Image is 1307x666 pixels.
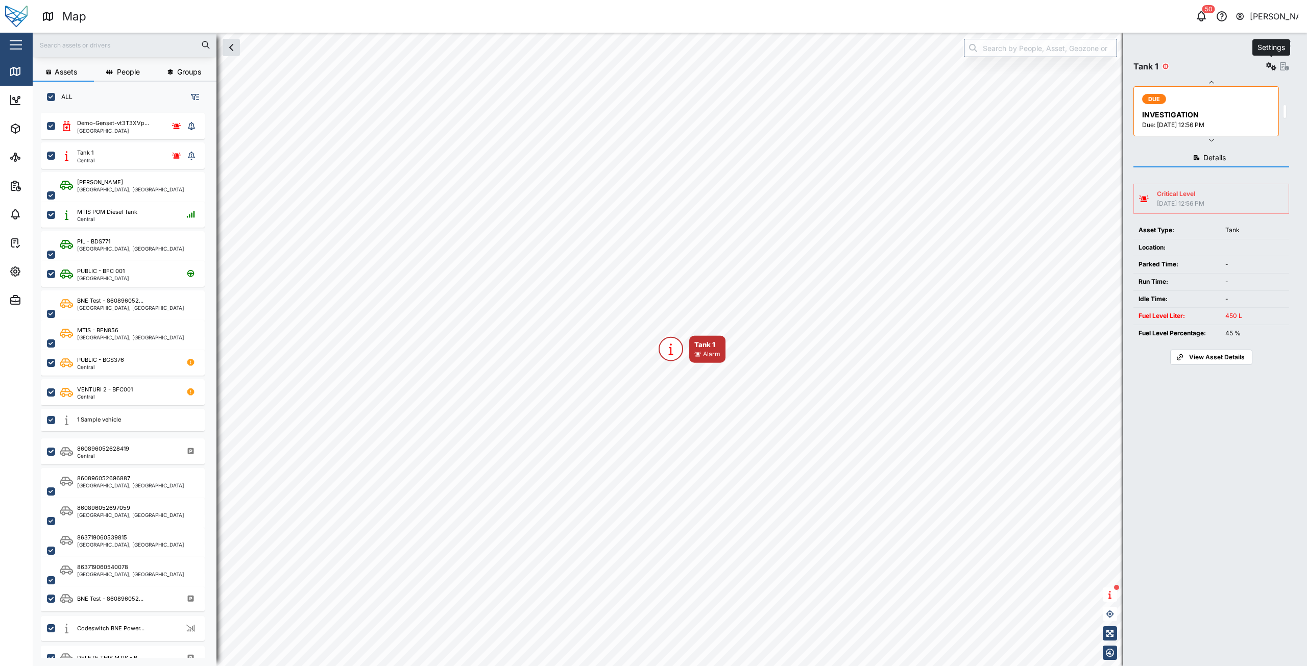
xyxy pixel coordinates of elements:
div: - [1225,294,1284,304]
div: [GEOGRAPHIC_DATA], [GEOGRAPHIC_DATA] [77,512,184,517]
div: Central [77,364,124,369]
div: Codeswitch BNE Power... [77,624,144,633]
div: Admin [27,294,57,306]
div: Idle Time: [1139,294,1215,304]
div: 50 [1202,5,1215,13]
div: 863719060539815 [77,533,127,542]
div: DELETE THIS MTIS - B... [77,654,142,662]
div: [GEOGRAPHIC_DATA], [GEOGRAPHIC_DATA] [77,572,184,577]
div: Central [77,453,129,458]
span: View Asset Details [1189,350,1245,364]
div: [GEOGRAPHIC_DATA], [GEOGRAPHIC_DATA] [77,187,184,192]
div: 45 % [1225,329,1284,338]
div: Tank [1225,226,1284,235]
div: Tank 1 [77,149,93,157]
span: DUE [1148,94,1160,104]
input: Search assets or drivers [39,37,210,53]
div: Location: [1139,243,1215,253]
div: grid [41,109,216,658]
div: Fuel Level Liter: [1139,311,1215,321]
div: Fuel Level Percentage: [1139,329,1215,338]
span: Assets [55,68,77,76]
a: View Asset Details [1170,350,1252,365]
div: PIL - BDS771 [77,237,110,246]
div: 860896052697059 [77,504,130,512]
div: INVESTIGATION [1142,109,1272,120]
div: [GEOGRAPHIC_DATA], [GEOGRAPHIC_DATA] [77,542,184,547]
div: Map marker [659,336,725,363]
div: Map [62,8,86,26]
div: Tasks [27,237,55,249]
div: [GEOGRAPHIC_DATA], [GEOGRAPHIC_DATA] [77,305,184,310]
span: People [117,68,140,76]
img: Main Logo [5,5,28,28]
div: Map [27,66,50,77]
div: 863719060540078 [77,563,128,572]
div: MTIS POM Diesel Tank [77,208,137,216]
div: BNE Test - 860896052... [77,595,143,603]
div: Alarms [27,209,58,220]
div: Dashboard [27,94,72,106]
div: Reports [27,180,61,191]
div: Settings [27,266,63,277]
div: PUBLIC - BFC 001 [77,267,125,276]
div: [GEOGRAPHIC_DATA] [77,128,149,133]
canvas: Map [33,33,1307,666]
div: [PERSON_NAME] [1250,10,1299,23]
button: [PERSON_NAME] [1235,9,1299,23]
div: 1 Sample vehicle [77,415,121,424]
div: Demo-Genset-vt3T3XVp... [77,119,149,128]
div: Sites [27,152,51,163]
div: PUBLIC - BGS376 [77,356,124,364]
div: [GEOGRAPHIC_DATA], [GEOGRAPHIC_DATA] [77,335,184,340]
div: [GEOGRAPHIC_DATA] [77,276,129,281]
div: 860896052696887 [77,474,130,483]
div: Critical Level [1157,189,1204,199]
div: - [1225,260,1284,269]
div: Alarm [703,350,720,359]
div: BNE Test - 860896052... [77,297,143,305]
div: VENTURI 2 - BFC001 [77,385,133,394]
div: MTIS - BFN856 [77,326,118,335]
div: Central [77,216,137,221]
div: [GEOGRAPHIC_DATA], [GEOGRAPHIC_DATA] [77,246,184,251]
span: Details [1203,154,1226,161]
div: [GEOGRAPHIC_DATA], [GEOGRAPHIC_DATA] [77,483,184,488]
label: ALL [55,93,72,101]
div: Assets [27,123,58,134]
div: Due: [DATE] 12:56 PM [1142,120,1272,130]
span: Groups [177,68,201,76]
div: [PERSON_NAME] [77,178,123,187]
div: Central [77,394,133,399]
div: Tank 1 [1133,60,1158,73]
div: Asset Type: [1139,226,1215,235]
div: Central [77,158,94,163]
div: [DATE] 12:56 PM [1157,199,1204,209]
div: Tank 1 [694,339,720,350]
input: Search by People, Asset, Geozone or Place [964,39,1117,57]
div: Parked Time: [1139,260,1215,269]
div: - [1225,277,1284,287]
div: Run Time: [1139,277,1215,287]
div: 860896052628419 [77,445,129,453]
div: 450 L [1225,311,1284,321]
